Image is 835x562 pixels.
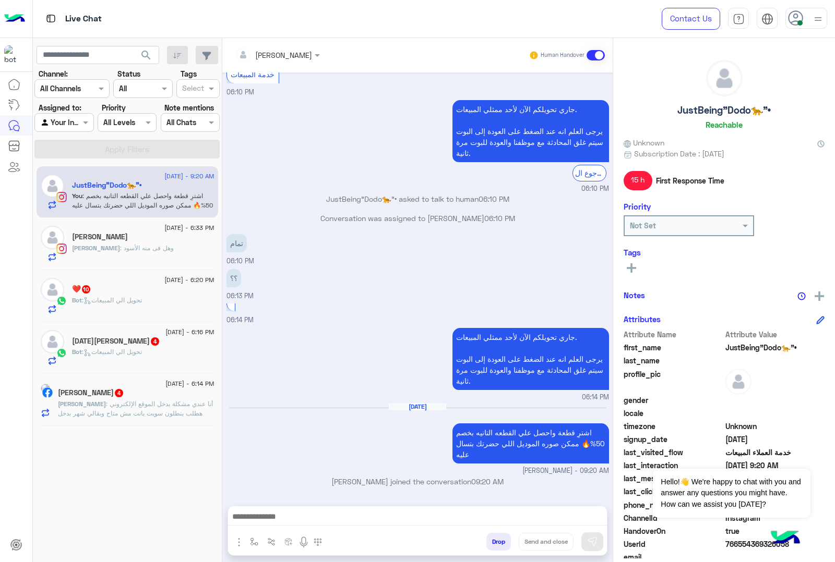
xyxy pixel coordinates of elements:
span: 09:20 AM [471,477,504,486]
img: WhatsApp [56,348,67,358]
p: 16/9/2025, 6:10 PM [226,234,247,252]
button: Apply Filters [34,140,220,158]
label: Priority [102,102,126,113]
button: Trigger scenario [263,533,280,550]
span: وهل فى منه الأسود [120,244,174,252]
img: Instagram [56,192,67,202]
span: [DATE] - 6:33 PM [164,223,214,233]
img: Facebook [42,387,53,398]
a: Contact Us [662,8,720,30]
span: [DATE] - 6:14 PM [165,379,214,388]
span: true [725,526,825,536]
h5: Mohamed Sayed [72,233,128,241]
span: last_interaction [624,460,723,471]
img: send voice note [297,536,310,548]
h5: JustBeing”Dodo🐆”• [72,181,141,190]
img: profile [812,13,825,26]
span: أنا عندي مشكلة بدخل الموقع الإلكتروني هطلب بنطلون سويت بانت مش متاح وبقالي شهر بدخل الموضوع مش مت... [58,400,213,426]
span: phone_number [624,499,723,510]
h6: Attributes [624,314,661,324]
label: Assigned to: [39,102,81,113]
div: Select [181,82,204,96]
span: اشترِ قطعة واحصل علي القطعه التانيه بخصم 50%🔥 ممكن صوره الموديل اللي حضرتك بتسال عليه [72,192,213,209]
span: last_clicked_button [624,486,723,497]
span: 06:10 PM [484,214,515,223]
span: Attribute Name [624,329,723,340]
span: 4 [151,337,159,346]
img: tab [44,12,57,25]
img: Trigger scenario [267,537,276,546]
span: [DATE] - 9:20 AM [164,172,214,181]
img: defaultAdmin.png [707,60,742,96]
span: last_visited_flow [624,447,723,458]
p: 16/9/2025, 6:13 PM [226,269,241,287]
span: JustBeing”Dodo🐆”• [725,342,825,353]
p: JustBeing”Dodo🐆”• asked to talk to human [226,193,609,204]
img: defaultAdmin.png [41,226,64,249]
span: 8 [725,512,825,523]
img: hulul-logo.png [767,520,804,557]
span: null [725,395,825,406]
span: [PERSON_NAME] [72,244,120,252]
img: send attachment [233,536,245,548]
span: Unknown [624,137,664,148]
button: Drop [486,533,511,551]
span: خدمة المبيعات [231,70,275,79]
img: defaultAdmin.png [725,369,751,395]
button: search [134,46,159,68]
span: [PERSON_NAME] [58,400,106,408]
img: Logo [4,8,25,30]
span: signup_date [624,434,723,445]
h6: Priority [624,202,651,211]
h5: JustBeing”Dodo🐆”• [677,104,771,116]
span: 15 h [624,171,652,190]
span: 10 [82,285,90,294]
label: Channel: [39,68,68,79]
span: 06:10 PM [581,184,609,194]
img: defaultAdmin.png [41,174,64,198]
span: 2025-09-16T15:07:04.604Z [725,434,825,445]
span: profile_pic [624,369,723,393]
span: Unknown [725,421,825,432]
a: tab [728,8,749,30]
img: defaultAdmin.png [41,330,64,353]
div: الرجوع ال Bot [572,165,606,181]
span: 06:14 PM [582,393,609,402]
span: [PERSON_NAME] - 09:20 AM [522,466,609,476]
h5: ❤️ [72,285,91,294]
img: Instagram [56,243,67,254]
span: 766554369326058 [725,539,825,549]
span: Attribute Value [725,329,825,340]
p: [PERSON_NAME] joined the conversation [226,476,609,487]
p: Live Chat [65,12,102,26]
img: defaultAdmin.png [41,278,64,301]
span: UserId [624,539,723,549]
span: : تحويل الي المبيعات [82,296,142,304]
span: timezone [624,421,723,432]
span: null [725,408,825,419]
img: make a call [314,538,322,546]
span: Subscription Date : [DATE] [634,148,724,159]
label: Note mentions [164,102,214,113]
img: add [815,291,824,301]
span: 06:10 PM [226,257,254,265]
button: create order [280,533,297,550]
img: notes [797,292,806,300]
img: picture [41,384,50,393]
span: : تحويل الي المبيعات [82,348,142,356]
h6: Reachable [706,120,743,129]
span: 06:13 PM [226,292,254,300]
span: last_name [624,355,723,366]
h6: Notes [624,290,645,300]
img: tab [761,13,773,25]
span: 06:14 PM [226,316,254,324]
span: locale [624,408,723,419]
span: 06:10 PM [479,194,509,203]
span: first_name [624,342,723,353]
p: 16/9/2025, 6:14 PM [452,328,609,390]
img: tab [733,13,745,25]
img: create order [284,537,293,546]
span: Bot [72,348,82,356]
span: search [140,49,152,62]
button: Send and close [519,533,574,551]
